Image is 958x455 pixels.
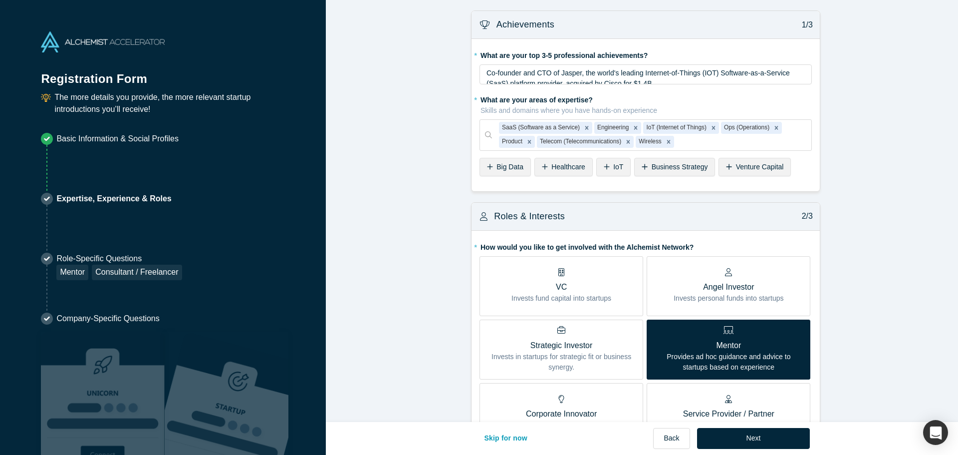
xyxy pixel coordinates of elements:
[654,352,803,373] p: Provides ad hoc guidance and advice to startups based on experience
[479,239,812,253] label: How would you like to get involved with the Alchemist Network?
[56,265,88,280] div: Mentor
[92,265,182,280] div: Consultant / Freelancer
[499,136,524,148] div: Product
[537,136,623,148] div: Telecom (Telecommunications)
[683,408,774,420] p: Service Provider / Partner
[54,91,284,115] p: The more details you provide, the more relevant startup introductions you’ll receive!
[511,293,611,304] p: Invests fund capital into startups
[486,68,805,88] div: rdw-editor
[496,163,523,171] span: Big Data
[623,136,634,148] div: Remove Telecom (Telecommunications)
[796,210,813,222] p: 2/3
[643,122,708,134] div: IoT (Internet of Things)
[56,193,171,205] p: Expertise, Experience & Roles
[674,293,783,304] p: Invests personal funds into startups
[479,158,531,176] div: Big Data
[736,163,784,171] span: Venture Capital
[474,428,538,449] button: Skip for now
[524,136,535,148] div: Remove Product
[486,69,797,192] span: Co-founder and CTO of Jasper, the world's leading Internet-of-Things (IOT) Software-as-a-Service ...
[721,122,771,134] div: Ops (Operations)
[653,428,690,449] button: Back
[56,313,159,325] p: Company-Specific Questions
[636,136,663,148] div: Wireless
[674,281,783,293] p: Angel Investor
[708,122,719,134] div: Remove IoT (Internet of Things)
[718,158,791,176] div: Venture Capital
[487,352,636,373] p: Invests in startups for strategic fit or business synergy.
[663,136,674,148] div: Remove Wireless
[499,122,581,134] div: SaaS (Software as a Service)
[796,19,813,31] p: 1/3
[630,122,641,134] div: Remove Engineering
[480,105,812,116] p: Skills and domains where you have hands-on experience
[634,158,715,176] div: Business Strategy
[697,428,810,449] button: Next
[487,340,636,352] p: Strategic Investor
[652,163,708,171] span: Business Strategy
[654,340,803,352] p: Mentor
[771,122,782,134] div: Remove Ops (Operations)
[56,253,182,265] p: Role-Specific Questions
[496,18,554,31] h3: Achievements
[493,420,630,431] p: Seeking startup solutions for their enterprise
[479,64,812,84] div: rdw-wrapper
[56,133,179,145] p: Basic Information & Social Profiles
[493,408,630,420] p: Corporate Innovator
[479,91,812,116] label: What are your areas of expertise?
[479,47,812,61] label: What are your top 3-5 professional achievements?
[511,281,611,293] p: VC
[613,163,623,171] span: IoT
[596,158,631,176] div: IoT
[581,122,592,134] div: Remove SaaS (Software as a Service)
[41,31,165,52] img: Alchemist Accelerator Logo
[551,163,585,171] span: Healthcare
[494,210,565,223] h3: Roles & Interests
[41,59,284,88] h1: Registration Form
[683,420,774,431] p: Offers services to startups
[534,158,593,176] div: Healthcare
[594,122,630,134] div: Engineering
